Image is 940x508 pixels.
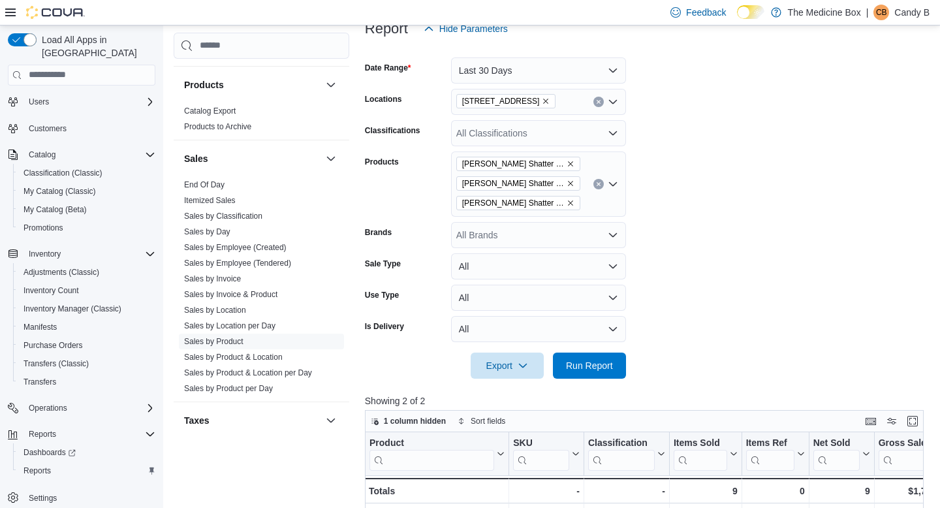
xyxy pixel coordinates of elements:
p: Candy B [894,5,930,20]
button: Reports [13,462,161,480]
span: Runtz Shatter - 3.5g - MDBX [456,196,580,210]
button: Manifests [13,318,161,336]
span: [PERSON_NAME] Shatter - 7g - MDBX [462,177,564,190]
span: Sales by Product & Location per Day [184,368,312,378]
div: Gross Sales [878,437,938,449]
span: Sales by Invoice [184,274,241,284]
button: Catalog [23,147,61,163]
span: Promotions [18,220,155,236]
a: Sales by Product [184,337,243,346]
span: Load All Apps in [GEOGRAPHIC_DATA] [37,33,155,59]
div: Sales [174,177,349,402]
button: Sales [323,151,339,167]
button: Export [471,353,544,379]
span: Inventory [23,246,155,262]
button: Net Sold [813,437,869,470]
span: Itemized Sales [184,195,236,206]
button: Keyboard shortcuts [863,413,879,429]
button: Sort fields [452,413,510,429]
button: Remove 433 St-Michel Street from selection in this group [542,97,550,105]
span: Classification (Classic) [23,168,102,178]
button: Products [323,77,339,93]
a: Products to Archive [184,122,251,131]
img: Cova [26,6,85,19]
button: Last 30 Days [451,57,626,84]
div: 0 [745,483,804,499]
a: Sales by Employee (Tendered) [184,259,291,268]
span: Catalog [29,150,55,160]
a: Sales by Employee (Created) [184,243,287,252]
div: 9 [674,483,738,499]
a: Inventory Count [18,283,84,298]
label: Date Range [365,63,411,73]
span: Adjustments (Classic) [23,267,99,278]
button: Classification (Classic) [13,164,161,182]
p: | [866,5,869,20]
h3: Report [365,21,408,37]
span: Customers [23,120,155,136]
button: Display options [884,413,900,429]
div: Items Ref [745,437,794,449]
span: Operations [29,403,67,413]
span: Feedback [686,6,726,19]
span: Sales by Classification [184,211,262,221]
button: Promotions [13,219,161,237]
button: Remove Runtz Shatter - 14g - MDBX from selection in this group [567,160,574,168]
span: Sales by Product per Day [184,383,273,394]
button: Transfers (Classic) [13,355,161,373]
p: The Medicine Box [788,5,861,20]
span: Dark Mode [737,19,738,20]
span: Sales by Product & Location [184,352,283,362]
a: Sales by Day [184,227,230,236]
button: Users [23,94,54,110]
button: Open list of options [608,230,618,240]
button: My Catalog (Classic) [13,182,161,200]
button: Products [184,78,321,91]
div: SKU [513,437,569,449]
span: Sort fields [471,416,505,426]
button: All [451,316,626,342]
button: Operations [23,400,72,416]
button: Taxes [323,413,339,428]
div: Totals [369,483,505,499]
a: Dashboards [18,445,81,460]
span: My Catalog (Classic) [23,186,96,197]
span: Run Report [566,359,613,372]
button: Customers [3,119,161,138]
span: End Of Day [184,180,225,190]
a: Adjustments (Classic) [18,264,104,280]
button: Open list of options [608,97,618,107]
button: Inventory [23,246,66,262]
span: Sales by Employee (Tendered) [184,258,291,268]
span: Sales by Location per Day [184,321,275,331]
h3: Taxes [184,414,210,427]
a: My Catalog (Classic) [18,183,101,199]
div: Taxes [174,439,349,475]
button: 1 column hidden [366,413,451,429]
div: - [513,483,580,499]
span: Runtz Shatter - 14g - MDBX [456,157,580,171]
button: Catalog [3,146,161,164]
span: Inventory Count [18,283,155,298]
a: Reports [18,463,56,479]
div: Products [174,103,349,140]
span: 1 column hidden [384,416,446,426]
button: Items Sold [674,437,738,470]
div: Classification [588,437,655,449]
span: [STREET_ADDRESS] [462,95,540,108]
span: Dashboards [23,447,76,458]
span: Operations [23,400,155,416]
a: Dashboards [13,443,161,462]
label: Products [365,157,399,167]
div: Candy B [873,5,889,20]
label: Sale Type [365,259,401,269]
span: My Catalog (Beta) [23,204,87,215]
button: Hide Parameters [418,16,513,42]
a: Customers [23,121,72,136]
span: 433 St-Michel Street [456,94,556,108]
button: Reports [3,425,161,443]
span: Sales by Product [184,336,243,347]
a: Transfers (Classic) [18,356,94,372]
a: Inventory Manager (Classic) [18,301,127,317]
a: Itemized Sales [184,196,236,205]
